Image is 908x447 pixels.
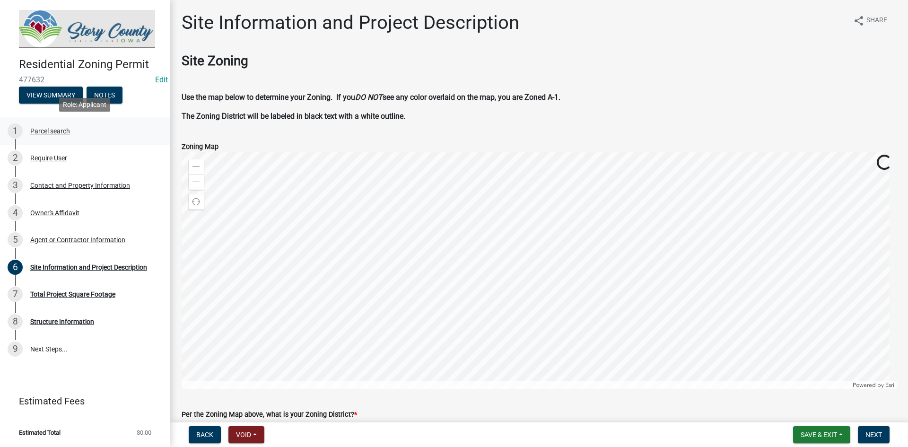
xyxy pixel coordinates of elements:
[19,10,155,48] img: Story County, Iowa
[19,92,83,99] wm-modal-confirm: Summary
[8,232,23,247] div: 5
[8,178,23,193] div: 3
[885,382,894,388] a: Esri
[8,287,23,302] div: 7
[30,318,94,325] div: Structure Information
[182,144,218,150] label: Zoning Map
[846,11,895,30] button: shareShare
[850,381,897,389] div: Powered by
[155,75,168,84] wm-modal-confirm: Edit Application Number
[8,150,23,166] div: 2
[30,291,115,298] div: Total Project Square Footage
[182,93,355,102] strong: Use the map below to determine your Zoning. If you
[19,75,151,84] span: 477632
[59,98,110,112] div: Role: Applicant
[853,15,864,26] i: share
[155,75,168,84] a: Edit
[182,53,248,69] strong: Site Zoning
[8,205,23,220] div: 4
[189,159,204,175] div: Zoom in
[8,314,23,329] div: 8
[19,58,163,71] h4: Residential Zoning Permit
[8,342,23,357] div: 9
[866,15,887,26] span: Share
[801,431,837,438] span: Save & Exit
[383,93,560,102] strong: see any color overlaid on the map, you are Zoned A-1.
[19,429,61,436] span: Estimated Total
[30,128,70,134] div: Parcel search
[8,392,155,411] a: Estimated Fees
[228,426,264,443] button: Void
[30,210,79,216] div: Owner's Affidavit
[8,123,23,139] div: 1
[19,87,83,104] button: View Summary
[189,175,204,190] div: Zoom out
[182,412,357,418] label: Per the Zoning Map above, what is your Zoning District?
[182,11,519,34] h1: Site Information and Project Description
[196,431,213,438] span: Back
[236,431,251,438] span: Void
[182,112,405,121] strong: The Zoning District will be labeled in black text with a white outline.
[189,426,221,443] button: Back
[137,429,151,436] span: $0.00
[30,237,125,243] div: Agent or Contractor Information
[793,426,850,443] button: Save & Exit
[8,260,23,275] div: 6
[30,155,67,161] div: Require User
[865,431,882,438] span: Next
[189,194,204,210] div: Find my location
[858,426,890,443] button: Next
[355,93,383,102] strong: DO NOT
[30,182,130,189] div: Contact and Property Information
[30,264,147,271] div: Site Information and Project Description
[87,92,122,99] wm-modal-confirm: Notes
[87,87,122,104] button: Notes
